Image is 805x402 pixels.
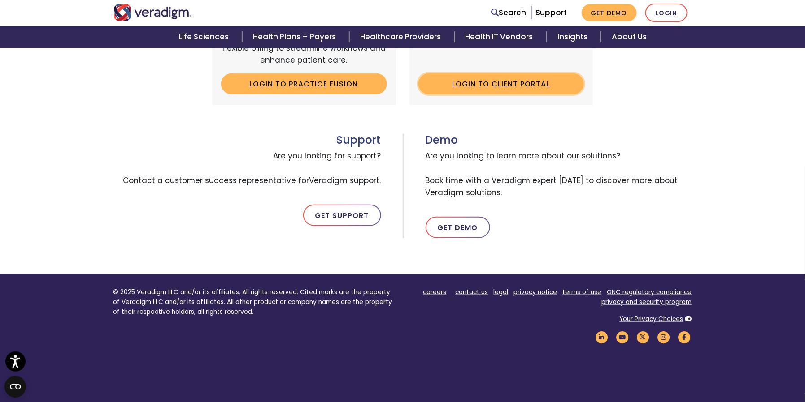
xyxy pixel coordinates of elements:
[309,175,381,186] span: Veradigm support.
[221,73,387,94] a: Login to Practice Fusion
[349,26,454,48] a: Healthcare Providers
[113,287,396,316] p: © 2025 Veradigm LLC and/or its affiliates. All rights reserved. Cited marks are the property of V...
[645,4,688,22] a: Login
[303,205,381,226] a: Get Support
[677,333,692,341] a: Veradigm Facebook Link
[536,7,567,18] a: Support
[494,288,509,296] a: legal
[4,376,26,398] button: Open CMP widget
[620,315,683,323] a: Your Privacy Choices
[547,26,601,48] a: Insights
[426,146,692,202] span: Are you looking to learn more about our solutions? Book time with a Veradigm expert [DATE] to dis...
[582,4,637,21] a: Get Demo
[514,288,557,296] a: privacy notice
[563,288,602,296] a: terms of use
[601,26,657,48] a: About Us
[602,298,692,306] a: privacy and security program
[594,333,609,341] a: Veradigm LinkedIn Link
[607,288,692,296] a: ONC regulatory compliance
[492,7,527,19] a: Search
[168,26,242,48] a: Life Sciences
[113,146,381,190] span: Are you looking for support? Contact a customer success representative for
[456,288,488,296] a: contact us
[242,26,349,48] a: Health Plans + Payers
[635,333,651,341] a: Veradigm Twitter Link
[113,134,381,147] h3: Support
[423,288,447,296] a: careers
[656,333,671,341] a: Veradigm Instagram Link
[113,4,192,21] img: Veradigm logo
[615,333,630,341] a: Veradigm YouTube Link
[455,26,547,48] a: Health IT Vendors
[426,217,490,238] a: Get Demo
[426,134,692,147] h3: Demo
[418,73,584,94] a: Login to Client Portal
